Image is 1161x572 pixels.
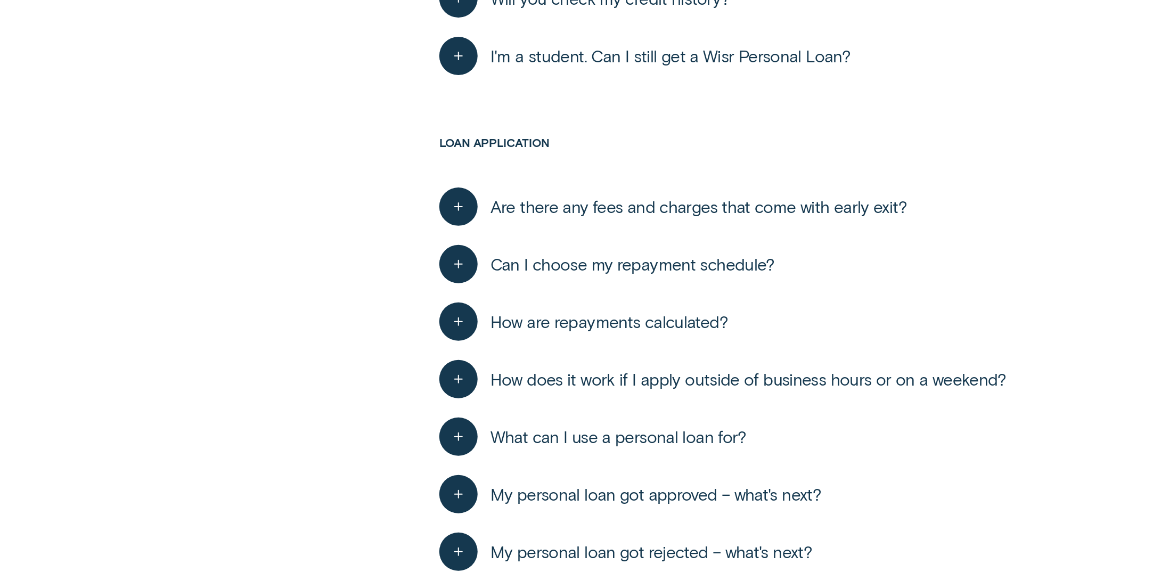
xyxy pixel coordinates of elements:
[439,303,728,341] button: How are repayments calculated?
[490,311,728,332] span: How are repayments calculated?
[439,37,851,75] button: I'm a student. Can I still get a Wisr Personal Loan?
[439,360,1007,398] button: How does it work if I apply outside of business hours or on a weekend?
[439,418,747,456] button: What can I use a personal loan for?
[490,484,822,504] span: My personal loan got approved – what's next?
[490,426,747,447] span: What can I use a personal loan for?
[439,245,775,283] button: Can I choose my repayment schedule?
[439,187,907,226] button: Are there any fees and charges that come with early exit?
[490,196,907,217] span: Are there any fees and charges that come with early exit?
[490,254,775,274] span: Can I choose my repayment schedule?
[439,533,813,571] button: My personal loan got rejected – what's next?
[439,475,822,513] button: My personal loan got approved – what's next?
[490,369,1007,389] span: How does it work if I apply outside of business hours or on a weekend?
[490,541,813,562] span: My personal loan got rejected – what's next?
[490,45,851,66] span: I'm a student. Can I still get a Wisr Personal Loan?
[439,136,1017,178] h3: Loan application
